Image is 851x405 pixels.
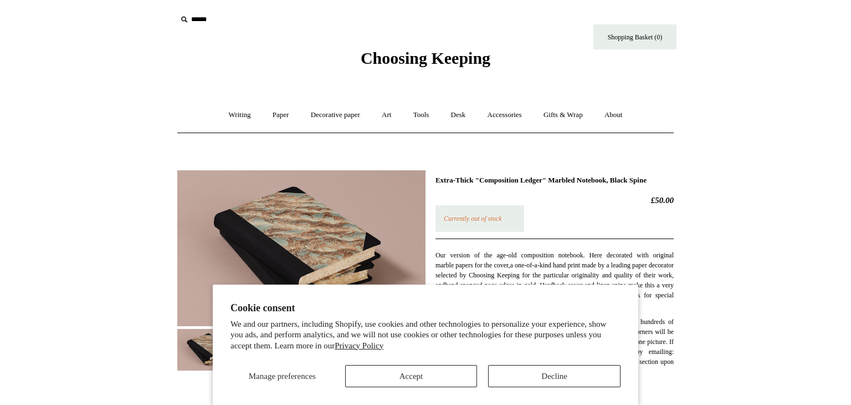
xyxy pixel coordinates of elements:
[345,365,478,387] button: Accept
[478,100,532,130] a: Accessories
[435,261,674,279] span: a one-of-a-kind hand print made by a leading paper decorator selected by Choosing Keeping for the...
[593,24,676,49] a: Shopping Basket (0)
[177,170,425,326] img: Extra-Thick "Composition Ledger" Marbled Notebook, Black Spine
[435,250,674,310] p: Our version of the age-old composition notebook. Here decorated with original marble papers for t...
[219,100,261,130] a: Writing
[335,341,383,350] a: Privacy Policy
[361,49,490,67] span: Choosing Keeping
[594,100,633,130] a: About
[230,302,621,314] h2: Cookie consent
[230,365,334,387] button: Manage preferences
[249,372,316,381] span: Manage preferences
[488,365,621,387] button: Decline
[361,58,490,65] a: Choosing Keeping
[403,100,439,130] a: Tools
[301,100,370,130] a: Decorative paper
[441,100,476,130] a: Desk
[435,195,674,205] h2: £50.00
[372,100,401,130] a: Art
[177,329,244,371] img: Extra-Thick "Composition Ledger" Marbled Notebook, Black Spine
[444,215,502,222] em: Currently out of stock
[534,100,593,130] a: Gifts & Wrap
[230,319,621,352] p: We and our partners, including Shopify, use cookies and other technologies to personalize your ex...
[263,100,299,130] a: Paper
[435,176,674,185] h1: Extra-Thick "Composition Ledger" Marbled Notebook, Black Spine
